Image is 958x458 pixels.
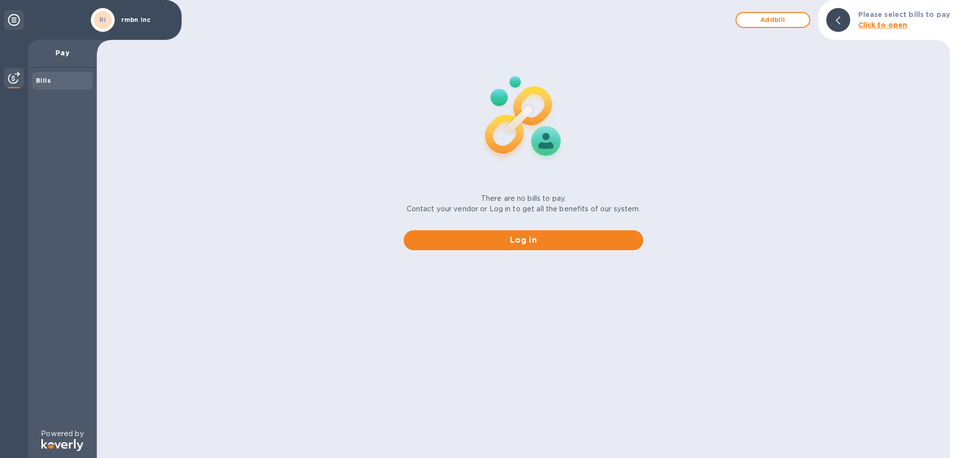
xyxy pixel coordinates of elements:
[744,14,801,26] span: Add bill
[36,48,89,58] p: Pay
[404,230,643,250] button: Log in
[735,12,810,28] button: Addbill
[41,439,83,451] img: Logo
[121,16,171,23] p: rmbn inc
[858,21,908,29] b: Click to open
[41,429,83,439] p: Powered by
[407,193,641,214] p: There are no bills to pay. Contact your vendor or Log in to get all the benefits of our system.
[99,16,106,23] b: RI
[36,77,51,84] b: Bills
[858,10,950,18] b: Please select bills to pay
[412,234,635,246] span: Log in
